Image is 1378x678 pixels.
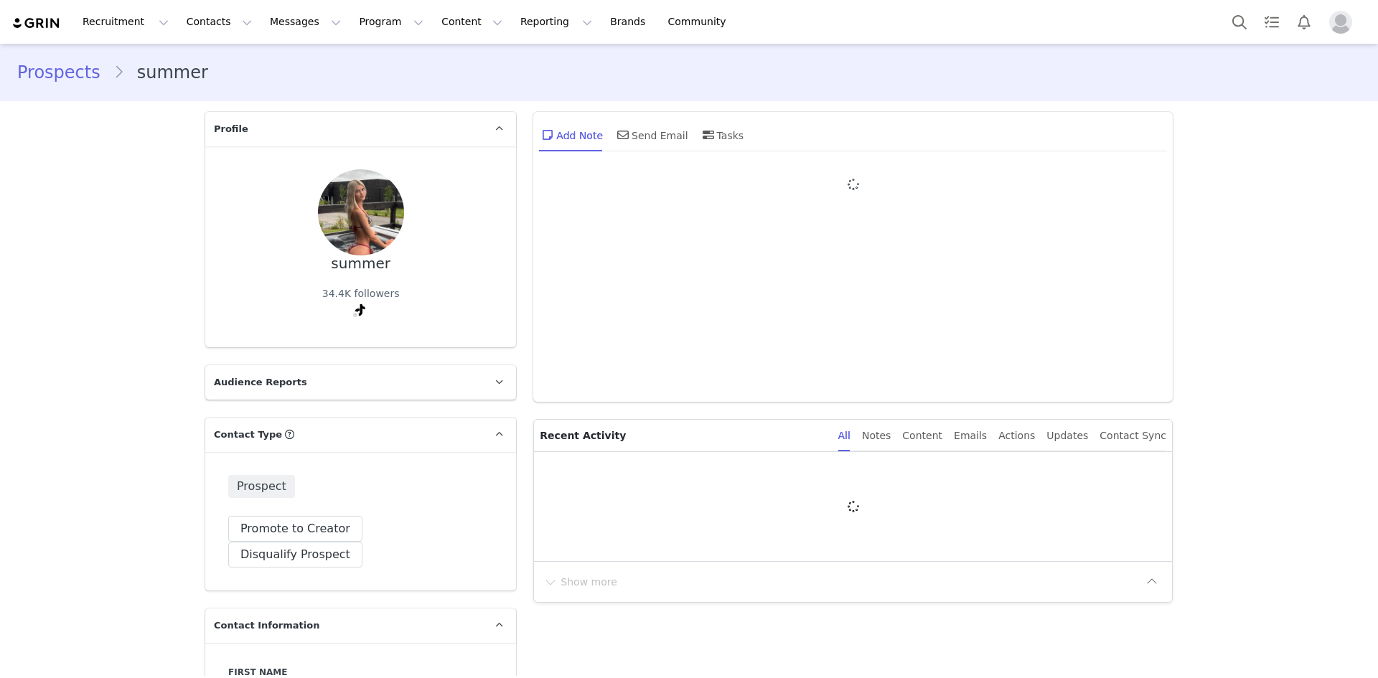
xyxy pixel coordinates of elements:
[1329,11,1352,34] img: placeholder-profile.jpg
[614,118,688,152] div: Send Email
[1321,11,1367,34] button: Profile
[214,375,307,390] span: Audience Reports
[539,118,603,152] div: Add Note
[1224,6,1255,38] button: Search
[178,6,261,38] button: Contacts
[954,420,987,452] div: Emails
[1100,420,1166,452] div: Contact Sync
[17,60,113,85] a: Prospects
[228,475,295,498] span: Prospect
[318,169,404,255] img: 23dbb2c5-9dad-4a0c-869d-22f2ac830e85.jpg
[512,6,601,38] button: Reporting
[1288,6,1320,38] button: Notifications
[433,6,511,38] button: Content
[700,118,744,152] div: Tasks
[261,6,350,38] button: Messages
[331,255,390,272] div: summer
[543,570,618,593] button: Show more
[214,428,282,442] span: Contact Type
[11,17,62,30] img: grin logo
[214,122,248,136] span: Profile
[998,420,1035,452] div: Actions
[214,618,319,633] span: Contact Information
[1256,6,1288,38] a: Tasks
[74,6,177,38] button: Recruitment
[1046,420,1088,452] div: Updates
[228,516,362,542] button: Promote to Creator
[322,286,400,301] div: 34.4K followers
[350,6,432,38] button: Program
[228,542,362,568] button: Disqualify Prospect
[902,420,942,452] div: Content
[862,420,891,452] div: Notes
[540,420,826,451] p: Recent Activity
[838,420,850,452] div: All
[601,6,658,38] a: Brands
[660,6,741,38] a: Community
